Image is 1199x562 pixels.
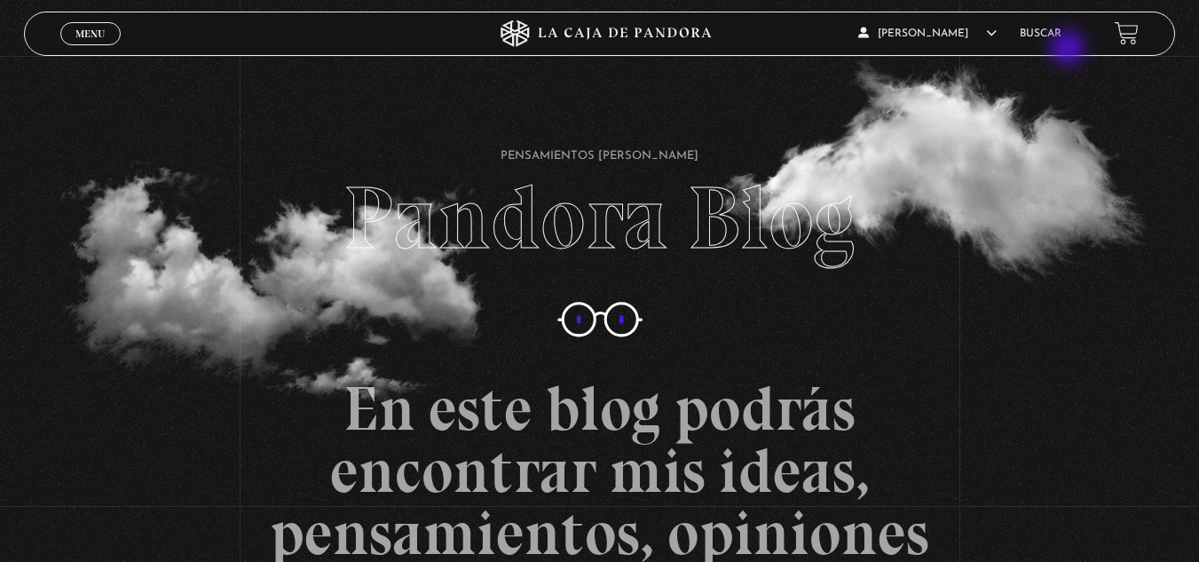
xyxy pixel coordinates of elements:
[858,28,997,39] span: [PERSON_NAME]
[501,150,698,162] span: Pensamientos [PERSON_NAME]
[69,43,111,55] span: Cerrar
[75,28,105,39] span: Menu
[1020,28,1061,39] a: Buscar
[1115,21,1139,45] a: View your shopping cart
[343,84,856,262] h1: Pandora Blog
